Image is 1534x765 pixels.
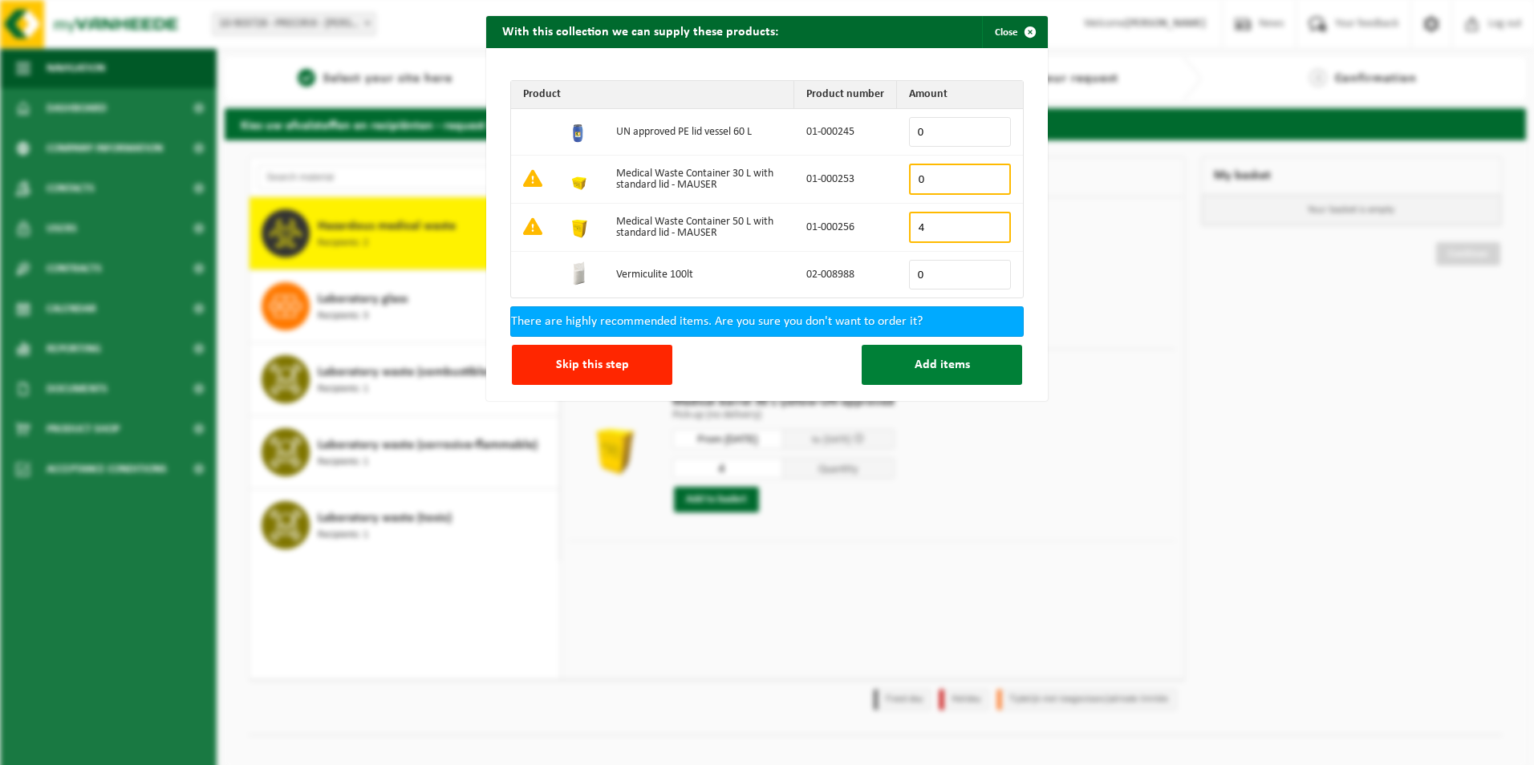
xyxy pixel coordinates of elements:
[862,345,1022,385] button: Add items
[794,81,897,109] th: Product number
[566,165,592,191] img: 01-000253
[566,118,592,144] img: 01-000245
[511,81,794,109] th: Product
[604,252,794,297] td: Vermiculite 100lt
[556,358,629,371] span: Skip this step
[897,81,1023,109] th: Amount
[511,307,1023,336] div: There are highly recommended items. Are you sure you don't want to order it?
[794,204,897,252] td: 01-000256
[794,156,897,204] td: 01-000253
[566,213,592,239] img: 01-000256
[794,252,897,297] td: 02-008988
[794,109,897,156] td: 01-000245
[915,358,970,371] span: Add items
[604,156,794,204] td: Medical Waste Container 30 L with standard lid - MAUSER
[982,16,1046,48] button: Close
[486,16,794,47] h2: With this collection we can supply these products:
[566,261,592,286] img: 02-008988
[512,345,672,385] button: Skip this step
[604,204,794,252] td: Medical Waste Container 50 L with standard lid - MAUSER
[604,109,794,156] td: UN approved PE lid vessel 60 L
